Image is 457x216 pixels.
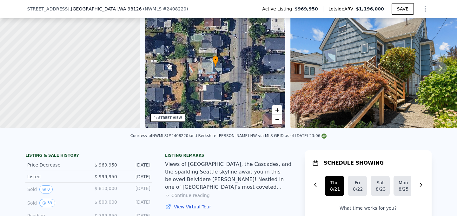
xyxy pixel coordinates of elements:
[70,6,142,12] span: , [GEOGRAPHIC_DATA]
[275,106,279,114] span: +
[394,176,413,196] button: Mon8/25
[348,176,367,196] button: Fri8/22
[212,57,219,62] span: •
[376,180,385,186] div: Sat
[122,199,150,207] div: [DATE]
[27,162,84,168] div: Price Decrease
[399,180,407,186] div: Mon
[272,105,282,115] a: Zoom in
[295,6,318,12] span: $969,950
[95,162,117,167] span: $ 969,950
[356,6,384,11] span: $1,196,000
[95,200,117,205] span: $ 800,000
[27,199,84,207] div: Sold
[324,159,384,167] h1: SCHEDULE SHOWING
[165,153,292,158] div: Listing remarks
[122,162,150,168] div: [DATE]
[371,176,390,196] button: Sat8/23
[39,185,53,193] button: View historical data
[330,180,339,186] div: Thu
[272,115,282,124] a: Zoom out
[325,176,344,196] button: Thu8/21
[275,115,279,123] span: −
[145,6,162,11] span: NWMLS
[376,186,385,192] div: 8/23
[262,6,295,12] span: Active Listing
[165,160,292,191] div: Views of [GEOGRAPHIC_DATA], the Cascades, and the sparkling Seattle skyline await you in this bel...
[143,6,188,12] div: ( )
[353,180,362,186] div: Fri
[158,115,182,120] div: STREET VIEW
[95,174,117,179] span: $ 999,950
[392,3,414,15] button: SAVE
[39,199,55,207] button: View historical data
[27,173,84,180] div: Listed
[25,6,70,12] span: [STREET_ADDRESS]
[163,6,186,11] span: # 2408220
[330,186,339,192] div: 8/21
[165,204,292,210] a: View Virtual Tour
[95,186,117,191] span: $ 810,000
[122,173,150,180] div: [DATE]
[25,153,152,159] div: LISTING & SALE HISTORY
[165,192,210,199] button: Continue reading
[212,56,219,67] div: •
[328,6,356,12] span: Lotside ARV
[117,6,142,11] span: , WA 98126
[353,186,362,192] div: 8/22
[27,185,84,193] div: Sold
[399,186,407,192] div: 8/25
[122,185,150,193] div: [DATE]
[419,3,432,15] button: Show Options
[321,134,327,139] img: NWMLS Logo
[130,134,327,138] div: Courtesy of NWMLS (#2408220) and Berkshire [PERSON_NAME] NW via MLS GRID as of [DATE] 23:06
[312,205,424,211] p: What time works for you?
